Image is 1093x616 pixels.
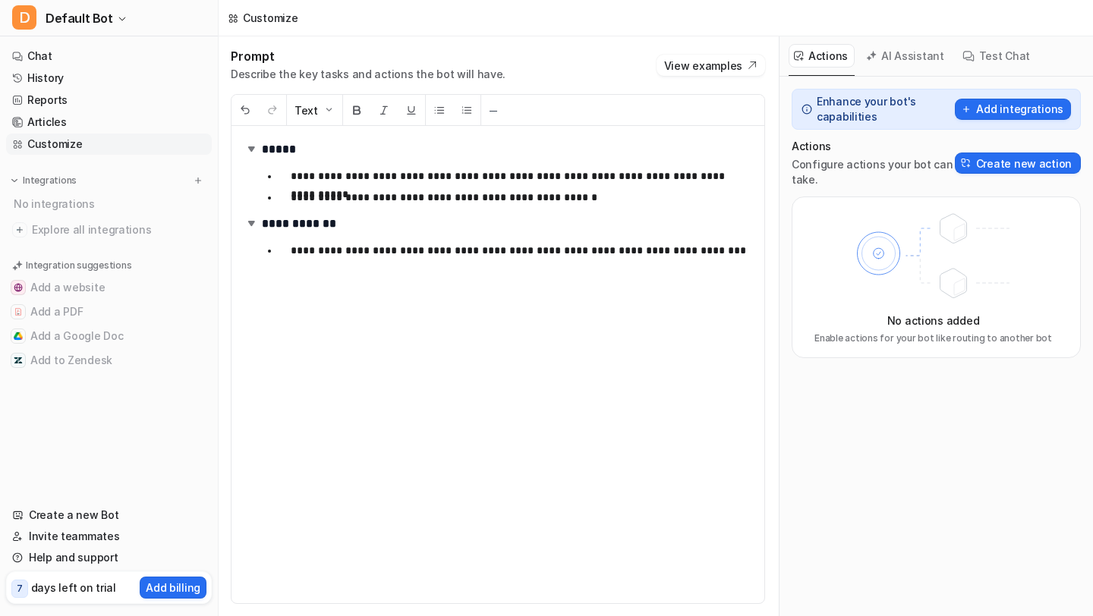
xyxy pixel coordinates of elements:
[378,104,390,116] img: Italic
[6,547,212,568] a: Help and support
[140,577,206,599] button: Add billing
[817,94,950,124] p: Enhance your bot's capabilities
[323,104,335,116] img: Dropdown Down Arrow
[453,95,480,125] button: Ordered List
[12,222,27,237] img: explore all integrations
[6,134,212,155] a: Customize
[23,174,77,187] p: Integrations
[6,275,212,300] button: Add a websiteAdd a website
[351,104,363,116] img: Bold
[6,504,212,526] a: Create a new Bot
[287,95,342,125] button: Text
[14,356,23,365] img: Add to Zendesk
[6,526,212,547] a: Invite teammates
[14,283,23,292] img: Add a website
[146,580,200,596] p: Add billing
[792,157,955,187] p: Configure actions your bot can take.
[6,46,212,67] a: Chat
[887,313,980,328] p: No actions added
[9,191,212,216] div: No integrations
[433,104,446,116] img: Unordered List
[231,49,506,64] h1: Prompt
[6,90,212,111] a: Reports
[232,95,259,125] button: Undo
[26,259,131,272] p: Integration suggestions
[14,332,23,341] img: Add a Google Doc
[398,95,425,125] button: Underline
[266,104,279,116] img: Redo
[46,8,113,29] span: Default Bot
[12,5,36,30] span: D
[6,324,212,348] button: Add a Google DocAdd a Google Doc
[32,218,206,242] span: Explore all integrations
[6,68,212,89] a: History
[792,139,955,154] p: Actions
[14,307,23,316] img: Add a PDF
[259,95,286,125] button: Redo
[6,348,212,372] button: Add to ZendeskAdd to Zendesk
[193,175,203,186] img: menu_add.svg
[239,104,251,116] img: Undo
[6,112,212,133] a: Articles
[955,99,1071,120] button: Add integrations
[343,95,370,125] button: Bold
[244,141,259,156] img: expand-arrow.svg
[814,332,1052,345] p: Enable actions for your bot like routing to another bot
[17,582,23,596] p: 7
[461,104,473,116] img: Ordered List
[861,44,951,68] button: AI Assistant
[481,95,506,125] button: ─
[789,44,855,68] button: Actions
[955,152,1081,174] button: Create new action
[957,44,1037,68] button: Test Chat
[961,158,972,168] img: Create action
[6,219,212,240] a: Explore all integrations
[231,67,506,82] p: Describe the key tasks and actions the bot will have.
[370,95,398,125] button: Italic
[31,580,116,596] p: days left on trial
[657,55,765,76] button: View examples
[6,173,81,188] button: Integrations
[6,300,212,324] button: Add a PDFAdd a PDF
[426,95,453,125] button: Unordered List
[244,215,259,231] img: expand-arrow.svg
[243,10,298,26] div: Customize
[9,175,20,186] img: expand menu
[405,104,417,116] img: Underline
